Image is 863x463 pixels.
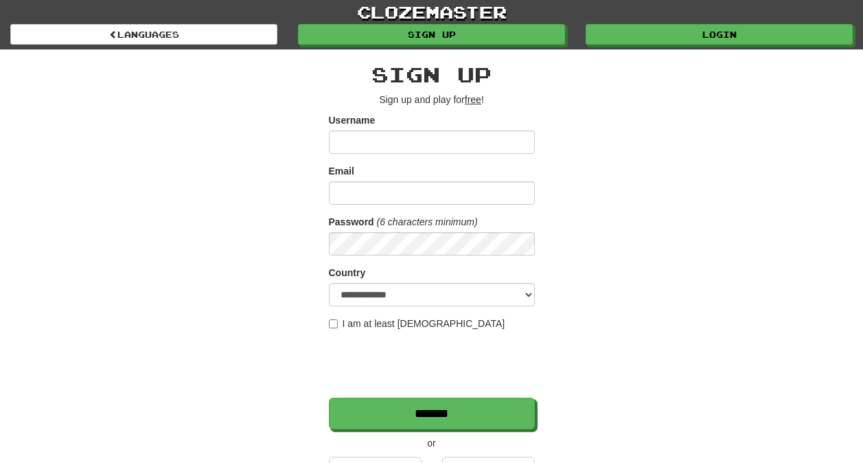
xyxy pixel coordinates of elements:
u: free [465,94,481,105]
a: Login [586,24,853,45]
em: (6 characters minimum) [377,216,478,227]
a: Sign up [298,24,565,45]
a: Languages [10,24,277,45]
iframe: reCAPTCHA [329,337,538,391]
h2: Sign up [329,63,535,86]
p: Sign up and play for ! [329,93,535,106]
label: Email [329,164,354,178]
label: I am at least [DEMOGRAPHIC_DATA] [329,317,505,330]
label: Password [329,215,374,229]
input: I am at least [DEMOGRAPHIC_DATA] [329,319,338,328]
label: Country [329,266,366,280]
p: or [329,436,535,450]
label: Username [329,113,376,127]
